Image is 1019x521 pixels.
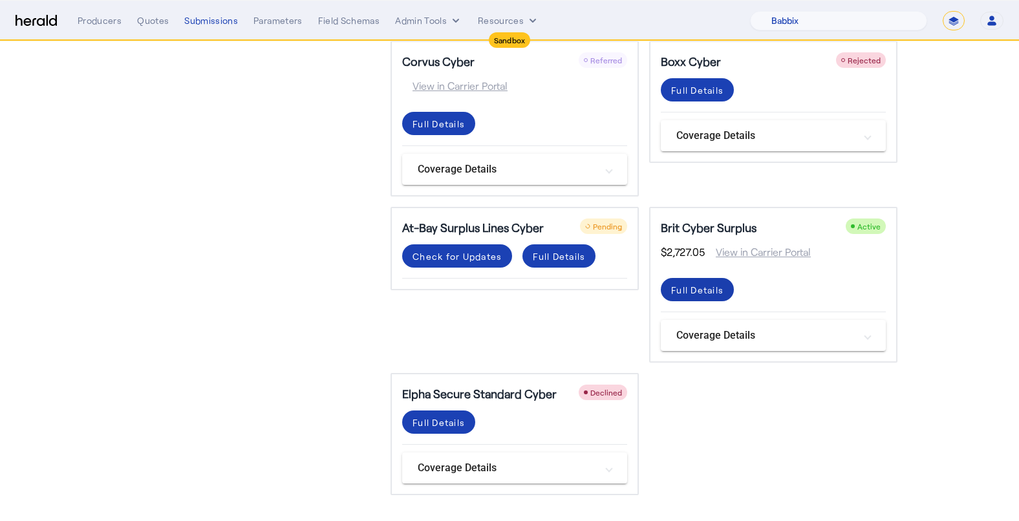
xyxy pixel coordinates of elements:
[418,460,596,476] mat-panel-title: Coverage Details
[413,117,465,131] div: Full Details
[184,14,238,27] div: Submissions
[402,218,544,237] h5: At-Bay Surplus Lines Cyber
[857,222,881,231] span: Active
[253,14,303,27] div: Parameters
[478,14,539,27] button: Resources dropdown menu
[413,416,465,429] div: Full Details
[661,52,721,70] h5: Boxx Cyber
[413,250,502,263] div: Check for Updates
[522,244,595,268] button: Full Details
[661,78,734,101] button: Full Details
[402,112,475,135] button: Full Details
[533,250,585,263] div: Full Details
[593,222,622,231] span: Pending
[402,52,475,70] h5: Corvus Cyber
[78,14,122,27] div: Producers
[676,328,855,343] mat-panel-title: Coverage Details
[848,56,881,65] span: Rejected
[418,162,596,177] mat-panel-title: Coverage Details
[676,128,855,144] mat-panel-title: Coverage Details
[590,388,622,397] span: Declined
[402,78,508,94] span: View in Carrier Portal
[661,120,886,151] mat-expansion-panel-header: Coverage Details
[661,278,734,301] button: Full Details
[705,244,811,260] span: View in Carrier Portal
[402,410,475,434] button: Full Details
[402,154,627,185] mat-expansion-panel-header: Coverage Details
[402,452,627,484] mat-expansion-panel-header: Coverage Details
[318,14,380,27] div: Field Schemas
[590,56,622,65] span: Referred
[402,244,512,268] button: Check for Updates
[661,320,886,351] mat-expansion-panel-header: Coverage Details
[671,283,724,297] div: Full Details
[661,244,705,260] span: $2,727.05
[402,385,557,403] h5: Elpha Secure Standard Cyber
[16,15,57,27] img: Herald Logo
[671,83,724,97] div: Full Details
[137,14,169,27] div: Quotes
[661,218,756,237] h5: Brit Cyber Surplus
[489,32,531,48] div: Sandbox
[395,14,462,27] button: internal dropdown menu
